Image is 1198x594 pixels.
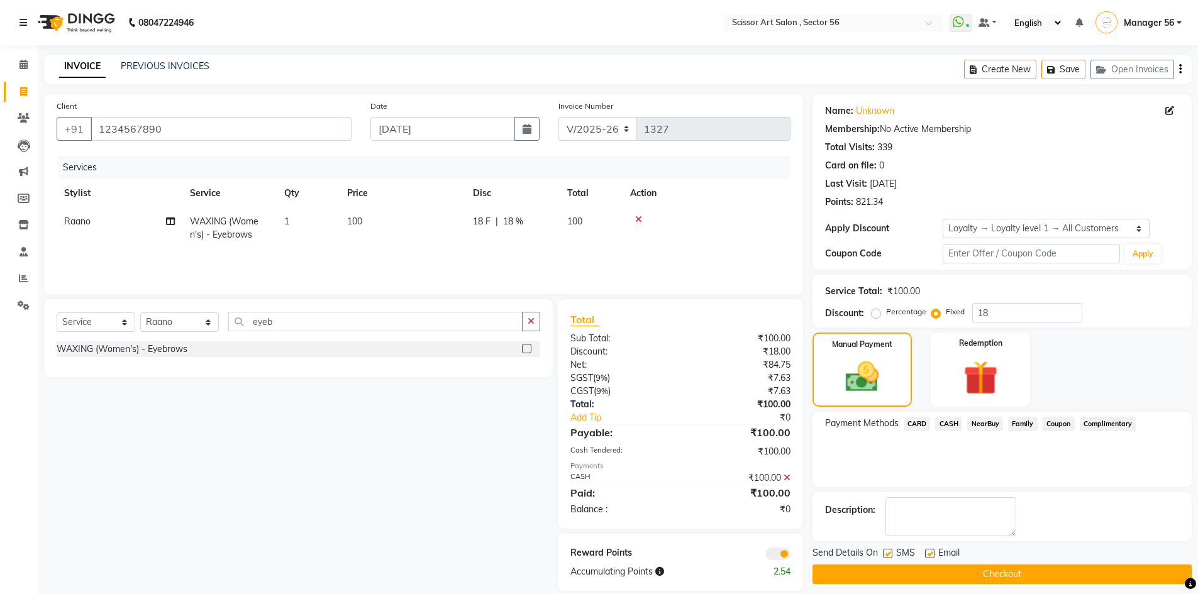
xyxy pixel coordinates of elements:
div: WAXING (Women's) - Eyebrows [57,343,187,356]
span: 100 [347,216,362,227]
div: ₹100.00 [680,471,800,485]
div: Cash Tendered: [561,445,680,458]
div: 821.34 [856,195,883,209]
div: ₹0 [701,411,800,424]
th: Stylist [57,179,182,207]
div: Points: [825,195,853,209]
div: Last Visit: [825,177,867,190]
a: PREVIOUS INVOICES [121,60,209,72]
div: Discount: [825,307,864,320]
span: SGST [570,372,593,383]
span: Family [1008,417,1038,431]
span: 18 F [473,215,491,228]
div: Total Visits: [825,141,875,154]
span: NearBuy [967,417,1003,431]
th: Qty [277,179,340,207]
a: Unknown [856,104,894,118]
input: Search or Scan [228,312,523,331]
span: WAXING (Women's) - Eyebrows [190,216,258,240]
div: 339 [877,141,892,154]
div: Membership: [825,123,880,136]
div: [DATE] [870,177,897,190]
div: Sub Total: [561,332,680,345]
div: No Active Membership [825,123,1179,136]
div: Coupon Code [825,247,943,260]
div: ₹100.00 [887,285,920,298]
div: Paid: [561,485,680,500]
div: Service Total: [825,285,882,298]
div: 0 [879,159,884,172]
span: Manager 56 [1124,16,1174,30]
b: 08047224946 [138,5,194,40]
label: Client [57,101,77,112]
span: 100 [567,216,582,227]
div: Accumulating Points [561,565,740,578]
span: Email [938,546,960,562]
label: Date [370,101,387,112]
th: Action [623,179,790,207]
span: Coupon [1043,417,1075,431]
img: logo [32,5,118,40]
div: Payable: [561,425,680,440]
button: Create New [964,60,1036,79]
span: Raano [64,216,91,227]
span: SMS [896,546,915,562]
div: ₹100.00 [680,398,800,411]
th: Disc [465,179,560,207]
div: Apply Discount [825,222,943,235]
label: Manual Payment [832,339,892,350]
div: Card on file: [825,159,877,172]
div: Reward Points [561,546,680,560]
button: Checkout [813,564,1192,584]
a: Add Tip [561,411,700,424]
input: Enter Offer / Coupon Code [943,244,1120,263]
div: 2.54 [740,565,800,578]
span: CASH [935,417,962,431]
div: ₹100.00 [680,445,800,458]
span: Total [570,313,599,326]
th: Price [340,179,465,207]
button: Save [1041,60,1085,79]
span: CGST [570,385,594,397]
div: ₹100.00 [680,425,800,440]
span: Send Details On [813,546,878,562]
input: Search by Name/Mobile/Email/Code [91,117,352,141]
div: Payments [570,461,790,471]
div: ₹18.00 [680,345,800,358]
span: Complimentary [1080,417,1136,431]
button: +91 [57,117,92,141]
div: ₹0 [680,503,800,516]
button: Apply [1125,245,1161,263]
div: ₹7.63 [680,371,800,385]
img: _cash.svg [835,358,889,396]
a: INVOICE [59,55,106,78]
button: Open Invoices [1090,60,1174,79]
img: Manager 56 [1095,11,1118,33]
span: CARD [904,417,931,431]
div: Name: [825,104,853,118]
div: Total: [561,398,680,411]
span: 1 [284,216,289,227]
div: ( ) [561,371,680,385]
label: Redemption [959,338,1002,349]
th: Service [182,179,277,207]
span: 9% [596,386,608,396]
div: Services [58,156,800,179]
div: Discount: [561,345,680,358]
div: Net: [561,358,680,371]
div: ₹100.00 [680,332,800,345]
span: | [496,215,498,228]
label: Invoice Number [558,101,613,112]
div: CASH [561,471,680,485]
div: Balance : [561,503,680,516]
label: Fixed [946,306,965,317]
div: ( ) [561,385,680,398]
span: 18 % [503,215,523,228]
span: Payment Methods [825,417,899,430]
div: Description: [825,503,875,517]
label: Percentage [886,306,926,317]
div: ₹7.63 [680,385,800,398]
th: Total [560,179,623,207]
span: 9% [596,373,607,383]
img: _gift.svg [953,356,1009,399]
